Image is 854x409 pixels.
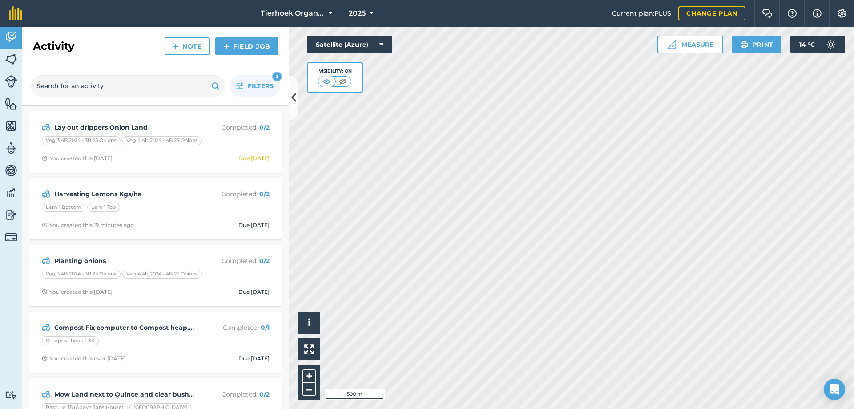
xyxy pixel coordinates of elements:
img: svg+xml;base64,PD94bWwgdmVyc2lvbj0iMS4wIiBlbmNvZGluZz0idXRmLTgiPz4KPCEtLSBHZW5lcmF0b3I6IEFkb2JlIE... [42,255,50,266]
div: Due [DATE] [238,355,270,362]
strong: 0 / 2 [259,390,270,398]
div: Veg 4 4b 2024 - 4B 25 Onions [122,270,202,279]
button: Filters [230,75,280,97]
p: Completed : [199,189,270,199]
span: Tierhoek Organic Farm [261,8,325,19]
img: svg+xml;base64,PHN2ZyB4bWxucz0iaHR0cDovL3d3dy53My5vcmcvMjAwMC9zdmciIHdpZHRoPSIxNCIgaGVpZ2h0PSIyNC... [173,41,179,52]
span: 2025 [349,8,366,19]
img: svg+xml;base64,PD94bWwgdmVyc2lvbj0iMS4wIiBlbmNvZGluZz0idXRmLTgiPz4KPCEtLSBHZW5lcmF0b3I6IEFkb2JlIE... [5,30,17,44]
img: A question mark icon [787,9,798,18]
img: svg+xml;base64,PHN2ZyB4bWxucz0iaHR0cDovL3d3dy53My5vcmcvMjAwMC9zdmciIHdpZHRoPSI1NiIgaGVpZ2h0PSI2MC... [5,53,17,66]
div: You created this [DATE] [42,155,113,162]
strong: 0 / 2 [259,123,270,131]
div: Due [DATE] [238,155,270,162]
strong: Mow Land next to Quince and clear bushes [54,389,195,399]
img: svg+xml;base64,PHN2ZyB4bWxucz0iaHR0cDovL3d3dy53My5vcmcvMjAwMC9zdmciIHdpZHRoPSIxNCIgaGVpZ2h0PSIyNC... [223,41,230,52]
strong: Lay out drippers Onion Land [54,122,195,132]
div: You created this [DATE] [42,288,113,296]
img: svg+xml;base64,PHN2ZyB4bWxucz0iaHR0cDovL3d3dy53My5vcmcvMjAwMC9zdmciIHdpZHRoPSI1MCIgaGVpZ2h0PSI0MC... [321,77,332,86]
img: Two speech bubbles overlapping with the left bubble in the forefront [762,9,773,18]
button: Satellite (Azure) [307,36,392,53]
strong: 0 / 2 [259,257,270,265]
div: 2 [272,72,282,81]
img: svg+xml;base64,PD94bWwgdmVyc2lvbj0iMS4wIiBlbmNvZGluZz0idXRmLTgiPz4KPCEtLSBHZW5lcmF0b3I6IEFkb2JlIE... [5,142,17,155]
strong: 0 / 1 [261,324,270,332]
img: svg+xml;base64,PHN2ZyB4bWxucz0iaHR0cDovL3d3dy53My5vcmcvMjAwMC9zdmciIHdpZHRoPSIxNyIgaGVpZ2h0PSIxNy... [813,8,822,19]
img: svg+xml;base64,PD94bWwgdmVyc2lvbj0iMS4wIiBlbmNvZGluZz0idXRmLTgiPz4KPCEtLSBHZW5lcmF0b3I6IEFkb2JlIE... [5,164,17,177]
img: Clock with arrow pointing clockwise [42,222,48,228]
img: svg+xml;base64,PD94bWwgdmVyc2lvbj0iMS4wIiBlbmNvZGluZz0idXRmLTgiPz4KPCEtLSBHZW5lcmF0b3I6IEFkb2JlIE... [5,231,17,243]
strong: 0 / 2 [259,190,270,198]
span: Current plan : PLUS [612,8,671,18]
strong: Planting onions [54,256,195,266]
img: svg+xml;base64,PHN2ZyB4bWxucz0iaHR0cDovL3d3dy53My5vcmcvMjAwMC9zdmciIHdpZHRoPSIxOSIgaGVpZ2h0PSIyNC... [211,81,220,91]
div: Lem 1 Bottom [42,203,85,212]
button: i [298,312,320,334]
input: Search for an activity [31,75,225,97]
img: svg+xml;base64,PD94bWwgdmVyc2lvbj0iMS4wIiBlbmNvZGluZz0idXRmLTgiPz4KPCEtLSBHZW5lcmF0b3I6IEFkb2JlIE... [5,208,17,222]
h2: Activity [33,39,74,53]
div: Due [DATE] [238,288,270,296]
span: i [308,317,310,328]
a: Lay out drippers Onion LandCompleted: 0/2Veg 3 4B 2024 - 3B 25 OnionsVeg 4 4b 2024 - 4B 25 Onions... [35,117,277,167]
img: Clock with arrow pointing clockwise [42,155,48,161]
div: Due [DATE] [238,222,270,229]
img: svg+xml;base64,PD94bWwgdmVyc2lvbj0iMS4wIiBlbmNvZGluZz0idXRmLTgiPz4KPCEtLSBHZW5lcmF0b3I6IEFkb2JlIE... [42,322,50,333]
span: Filters [248,81,274,91]
div: You created this 19 minutes ago [42,222,134,229]
div: Open Intercom Messenger [824,379,845,400]
div: Lem 1 Top [87,203,120,212]
strong: Harvesting Lemons Kgs/ha [54,189,195,199]
p: Completed : [199,323,270,332]
img: svg+xml;base64,PHN2ZyB4bWxucz0iaHR0cDovL3d3dy53My5vcmcvMjAwMC9zdmciIHdpZHRoPSI1NiIgaGVpZ2h0PSI2MC... [5,119,17,133]
button: Measure [657,36,723,53]
button: – [302,383,316,396]
a: Field Job [215,37,278,55]
p: Completed : [199,256,270,266]
a: Change plan [678,6,745,20]
a: Planting onionsCompleted: 0/2Veg 3 4B 2024 - 3B 25 OnionsVeg 4 4b 2024 - 4B 25 OnionsClock with a... [35,250,277,301]
img: svg+xml;base64,PHN2ZyB4bWxucz0iaHR0cDovL3d3dy53My5vcmcvMjAwMC9zdmciIHdpZHRoPSI1NiIgaGVpZ2h0PSI2MC... [5,97,17,110]
div: Veg 3 4B 2024 - 3B 25 Onions [42,136,121,145]
img: svg+xml;base64,PD94bWwgdmVyc2lvbj0iMS4wIiBlbmNvZGluZz0idXRmLTgiPz4KPCEtLSBHZW5lcmF0b3I6IEFkb2JlIE... [42,189,50,199]
img: svg+xml;base64,PD94bWwgdmVyc2lvbj0iMS4wIiBlbmNvZGluZz0idXRmLTgiPz4KPCEtLSBHZW5lcmF0b3I6IEFkb2JlIE... [5,186,17,199]
strong: Compost Fix computer to Compost heap. R680 [54,323,195,332]
img: A cog icon [837,9,847,18]
img: svg+xml;base64,PD94bWwgdmVyc2lvbj0iMS4wIiBlbmNvZGluZz0idXRmLTgiPz4KPCEtLSBHZW5lcmF0b3I6IEFkb2JlIE... [5,391,17,399]
div: Compost heap 1 SK [42,336,99,345]
img: svg+xml;base64,PD94bWwgdmVyc2lvbj0iMS4wIiBlbmNvZGluZz0idXRmLTgiPz4KPCEtLSBHZW5lcmF0b3I6IEFkb2JlIE... [42,389,50,400]
p: Completed : [199,122,270,132]
img: Clock with arrow pointing clockwise [42,289,48,295]
button: + [302,369,316,383]
button: Print [732,36,782,53]
img: svg+xml;base64,PD94bWwgdmVyc2lvbj0iMS4wIiBlbmNvZGluZz0idXRmLTgiPz4KPCEtLSBHZW5lcmF0b3I6IEFkb2JlIE... [5,75,17,88]
img: Four arrows, one pointing top left, one top right, one bottom right and the last bottom left [304,344,314,354]
img: svg+xml;base64,PHN2ZyB4bWxucz0iaHR0cDovL3d3dy53My5vcmcvMjAwMC9zdmciIHdpZHRoPSIxOSIgaGVpZ2h0PSIyNC... [740,39,749,50]
a: Compost Fix computer to Compost heap. R680Completed: 0/1Compost heap 1 SKClock with arrow pointin... [35,317,277,368]
img: fieldmargin Logo [9,6,22,20]
span: 14 ° C [799,36,815,53]
img: svg+xml;base64,PD94bWwgdmVyc2lvbj0iMS4wIiBlbmNvZGluZz0idXRmLTgiPz4KPCEtLSBHZW5lcmF0b3I6IEFkb2JlIE... [42,122,50,133]
a: Note [165,37,210,55]
img: Ruler icon [667,40,676,49]
button: 14 °C [790,36,845,53]
div: Veg 3 4B 2024 - 3B 25 Onions [42,270,121,279]
img: Clock with arrow pointing clockwise [42,356,48,361]
div: Visibility: On [318,68,352,75]
a: Harvesting Lemons Kgs/haCompleted: 0/2Lem 1 BottomLem 1 TopClock with arrow pointing clockwiseYou... [35,183,277,234]
img: svg+xml;base64,PHN2ZyB4bWxucz0iaHR0cDovL3d3dy53My5vcmcvMjAwMC9zdmciIHdpZHRoPSI1MCIgaGVpZ2h0PSI0MC... [337,77,348,86]
div: Veg 4 4b 2024 - 4B 25 Onions [122,136,202,145]
div: You created this over [DATE] [42,355,126,362]
img: svg+xml;base64,PD94bWwgdmVyc2lvbj0iMS4wIiBlbmNvZGluZz0idXRmLTgiPz4KPCEtLSBHZW5lcmF0b3I6IEFkb2JlIE... [822,36,840,53]
p: Completed : [199,389,270,399]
